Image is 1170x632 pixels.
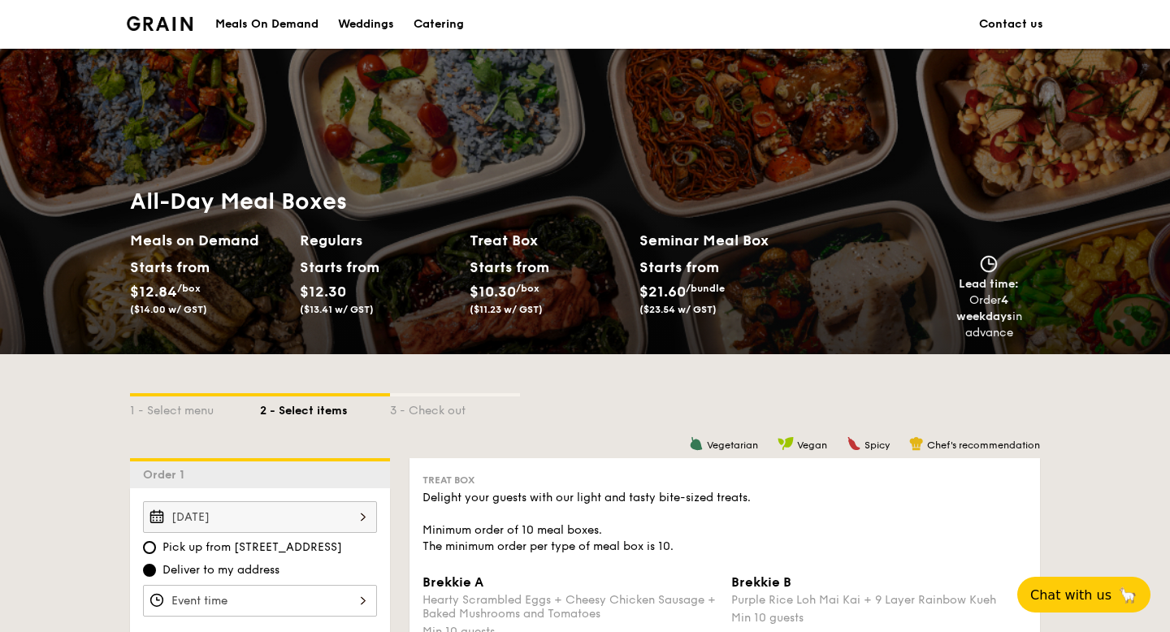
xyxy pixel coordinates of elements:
[422,490,1027,555] div: Delight your guests with our light and tasty bite-sized treats. Minimum order of 10 meal boxes. T...
[938,292,1040,341] div: Order in advance
[127,16,193,31] img: Grain
[177,283,201,294] span: /box
[130,187,809,216] h1: All-Day Meal Boxes
[162,562,279,578] span: Deliver to my address
[1118,586,1137,604] span: 🦙
[143,585,377,617] input: Event time
[639,229,809,252] h2: Seminar Meal Box
[707,439,758,451] span: Vegetarian
[847,436,861,451] img: icon-spicy.37a8142b.svg
[731,610,1027,626] div: Min 10 guests
[130,304,207,315] span: ($14.00 w/ GST)
[300,304,374,315] span: ($13.41 w/ GST)
[927,439,1040,451] span: Chef's recommendation
[422,574,483,590] span: Brekkie A
[300,255,372,279] div: Starts from
[143,501,377,533] input: Event date
[300,229,457,252] h2: Regulars
[686,283,725,294] span: /bundle
[1030,587,1111,603] span: Chat with us
[689,436,704,451] img: icon-vegetarian.fe4039eb.svg
[516,283,539,294] span: /box
[639,283,686,301] span: $21.60
[731,574,791,590] span: Brekkie B
[390,396,520,419] div: 3 - Check out
[797,439,827,451] span: Vegan
[143,468,191,482] span: Order 1
[909,436,924,451] img: icon-chef-hat.a58ddaea.svg
[422,593,718,621] div: Hearty Scrambled Eggs + Cheesy Chicken Sausage + Baked Mushrooms and Tomatoes
[959,277,1019,291] span: Lead time:
[470,229,626,252] h2: Treat Box
[300,283,346,301] span: $12.30
[422,474,474,486] span: Treat Box
[127,16,193,31] a: Logotype
[1017,577,1150,613] button: Chat with us🦙
[143,564,156,577] input: Deliver to my address
[639,304,717,315] span: ($23.54 w/ GST)
[639,255,718,279] div: Starts from
[162,539,342,556] span: Pick up from [STREET_ADDRESS]
[260,396,390,419] div: 2 - Select items
[470,304,543,315] span: ($11.23 w/ GST)
[130,229,287,252] h2: Meals on Demand
[864,439,890,451] span: Spicy
[130,283,177,301] span: $12.84
[130,396,260,419] div: 1 - Select menu
[778,436,794,451] img: icon-vegan.f8ff3823.svg
[470,255,542,279] div: Starts from
[143,541,156,554] input: Pick up from [STREET_ADDRESS]
[731,593,1027,607] div: Purple Rice Loh Mai Kai + 9 Layer Rainbow Kueh
[470,283,516,301] span: $10.30
[130,255,202,279] div: Starts from
[977,255,1001,273] img: icon-clock.2db775ea.svg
